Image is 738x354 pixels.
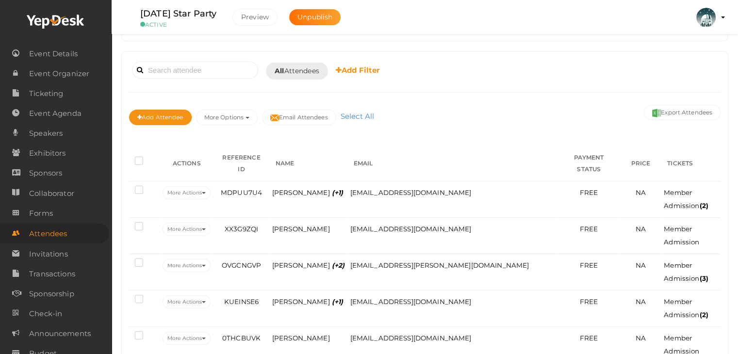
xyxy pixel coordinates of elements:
span: NA [636,225,646,233]
button: Export Attendees [644,105,721,120]
button: More Actions [163,259,211,272]
b: All [275,66,284,75]
button: More Actions [163,332,211,345]
th: ACTIONS [160,146,213,181]
img: excel.svg [652,109,661,117]
span: NA [636,298,646,306]
span: [EMAIL_ADDRESS][DOMAIN_NAME] [350,225,472,233]
button: Email Attendees [262,110,336,125]
span: Member Admission [664,298,708,319]
span: NA [636,261,646,269]
button: Add Attendee [129,110,192,125]
span: Member Admission [664,189,708,209]
span: Event Organizer [29,64,89,83]
span: [EMAIL_ADDRESS][DOMAIN_NAME] [350,298,472,306]
th: TICKETS [661,146,721,181]
span: [EMAIL_ADDRESS][DOMAIN_NAME] [350,334,472,342]
span: FREE [580,225,598,233]
i: (+2) [332,261,345,269]
b: (3) [699,274,708,282]
span: Member Admission [664,225,699,246]
span: Transactions [29,264,75,284]
span: Event Agenda [29,104,82,123]
span: [EMAIL_ADDRESS][PERSON_NAME][DOMAIN_NAME] [350,261,529,269]
span: XX3G9ZQI [225,225,258,233]
span: Forms [29,204,53,223]
th: PRICE [620,146,661,181]
span: [PERSON_NAME] [272,261,345,269]
b: Add Filter [336,65,380,75]
span: KUEINSE6 [224,298,259,306]
span: Invitations [29,244,68,264]
img: mail-filled.svg [270,113,279,122]
span: FREE [580,189,598,196]
span: Event Details [29,44,78,64]
span: Attendees [29,224,67,243]
th: NAME [270,146,348,181]
span: Exhibitors [29,144,66,163]
span: Sponsorship [29,284,74,304]
th: EMAIL [348,146,558,181]
button: More Actions [163,223,211,236]
span: Member Admission [664,261,708,282]
span: FREE [580,334,598,342]
span: NA [636,189,646,196]
span: [PERSON_NAME] [272,298,344,306]
th: PAYMENT STATUS [558,146,620,181]
input: Search attendee [132,62,258,79]
b: (2) [699,311,708,319]
i: (+1) [332,189,344,196]
button: More Options [196,110,258,125]
button: More Actions [163,295,211,308]
span: Check-in [29,304,62,323]
span: [PERSON_NAME] [272,189,344,196]
span: [PERSON_NAME] [272,334,330,342]
span: REFERENCE ID [222,154,260,173]
small: ACTIVE [140,21,218,28]
span: OVGCNGVP [222,261,261,269]
span: FREE [580,261,598,269]
span: Attendees [275,66,319,76]
i: (+1) [332,298,344,306]
span: Sponsors [29,163,62,183]
b: (2) [699,202,708,209]
a: Select All [338,112,377,121]
span: Speakers [29,124,63,143]
span: MDPUU7U4 [221,189,262,196]
span: 0THCBUVK [222,334,261,342]
span: FREE [580,298,598,306]
button: More Actions [163,186,211,199]
span: Collaborator [29,184,74,203]
img: KH323LD6_small.jpeg [696,8,716,27]
span: Ticketing [29,84,63,103]
button: Preview [232,9,278,26]
span: Announcements [29,324,91,343]
span: NA [636,334,646,342]
span: [EMAIL_ADDRESS][DOMAIN_NAME] [350,189,472,196]
button: Unpublish [289,9,341,25]
span: Unpublish [297,13,332,21]
label: [DATE] Star Party [140,7,216,21]
span: [PERSON_NAME] [272,225,330,233]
